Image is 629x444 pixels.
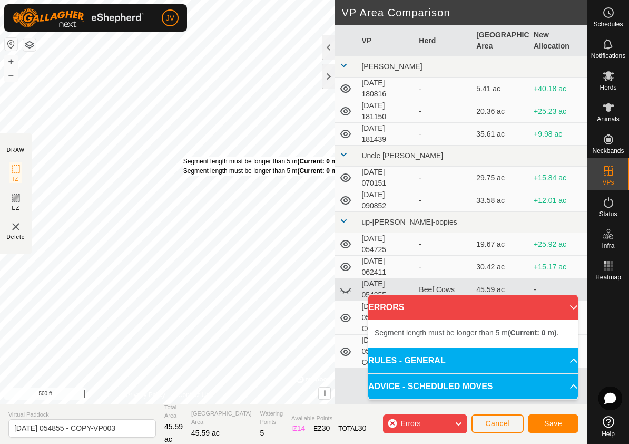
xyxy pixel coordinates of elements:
td: [DATE] 181439 [357,123,415,146]
div: DRAW [7,146,25,154]
button: Reset Map [5,38,17,51]
div: - [419,262,468,273]
p-accordion-header: RULES - GENERAL [368,348,578,373]
td: [DATE] 181150 [357,100,415,123]
span: Help [602,431,615,437]
div: Beef Cows [419,284,468,295]
p-accordion-header: ADVICE - SCHEDULED MOVES [368,374,578,399]
span: IZ [13,175,18,183]
td: 33.58 ac [472,189,529,212]
b: (Current: 0 m) [508,329,557,337]
span: Segment length must be longer than 5 m . [375,329,558,337]
span: [PERSON_NAME] [361,62,422,71]
td: [DATE] 054855 - COPY-VP001 [357,301,415,335]
span: Notifications [591,53,625,59]
span: 14 [297,424,306,432]
span: 45.59 ac [191,429,220,437]
td: 35.61 ac [472,123,529,146]
img: Gallagher Logo [13,8,144,27]
span: EZ [12,204,20,212]
span: Save [544,419,562,428]
span: Herds [599,84,616,91]
div: - [419,239,468,250]
td: +40.18 ac [529,78,587,100]
div: IZ [291,423,305,434]
span: Total Area [164,403,183,420]
span: Virtual Paddock [8,410,156,419]
td: [DATE] 090852 [357,189,415,212]
td: [DATE] 070151 [357,167,415,189]
span: JV [166,13,174,24]
td: [DATE] 054725 [357,233,415,256]
div: TOTAL [338,423,366,434]
span: Cancel [485,419,510,428]
div: - [419,83,468,94]
td: 30.42 ac [472,256,529,278]
div: - [419,195,468,206]
span: ADVICE - SCHEDULED MOVES [368,380,493,393]
td: 5.41 ac [472,78,529,100]
td: +12.01 ac [529,189,587,212]
p-accordion-header: ERRORS [368,295,578,320]
th: [GEOGRAPHIC_DATA] Area [472,25,529,56]
div: EZ [313,423,330,434]
button: + [5,55,17,68]
span: 30 [322,424,330,432]
span: Heatmap [595,274,621,281]
td: [DATE] 062411 [357,256,415,278]
th: New Allocation [529,25,587,56]
span: 30 [358,424,367,432]
a: Contact Us [178,390,209,400]
button: i [319,388,330,399]
th: Herd [415,25,472,56]
span: Available Points [291,414,366,423]
td: - [529,278,587,301]
span: Schedules [593,21,623,27]
div: - [419,106,468,117]
div: - [419,172,468,184]
span: Watering Points [260,409,283,427]
a: Help [587,412,629,441]
td: +9.98 ac [529,123,587,146]
td: +15.17 ac [529,256,587,278]
td: [DATE] 180816 [357,78,415,100]
span: 5 [260,429,264,437]
span: Neckbands [592,148,624,154]
td: 20.36 ac [472,100,529,123]
td: [DATE] 054855 - COPY-VP002 [357,335,415,369]
span: RULES - GENERAL [368,354,446,367]
span: Infra [602,243,614,249]
img: VP [9,220,22,233]
p-accordion-content: ERRORS [368,320,578,348]
button: Map Layers [23,38,36,51]
button: Cancel [471,414,524,433]
div: - [419,129,468,140]
span: 45.59 ac [164,422,183,443]
td: 45.59 ac [472,278,529,301]
th: VP [357,25,415,56]
span: i [323,389,326,398]
span: Delete [6,233,25,241]
button: Save [528,414,578,433]
td: +25.92 ac [529,233,587,256]
h2: VP Area Comparison [341,6,587,19]
span: Animals [597,116,620,122]
b: (Current: 0 m) [298,158,339,165]
b: (Current: 0 m) [298,167,339,175]
span: Uncle [PERSON_NAME] [361,151,443,160]
span: VPs [602,179,614,186]
span: Status [599,211,617,217]
span: up-[PERSON_NAME]-oopies [361,218,457,226]
div: Segment length must be longer than 5 m . Segment length must be longer than 5 m . [183,157,341,176]
span: [GEOGRAPHIC_DATA] Area [191,409,252,427]
td: 29.75 ac [472,167,529,189]
button: – [5,69,17,82]
td: [DATE] 054855 [357,278,415,301]
td: +25.23 ac [529,100,587,123]
span: Errors [400,419,420,428]
a: Privacy Policy [126,390,165,400]
td: 19.67 ac [472,233,529,256]
span: ERRORS [368,301,404,314]
td: +15.84 ac [529,167,587,189]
